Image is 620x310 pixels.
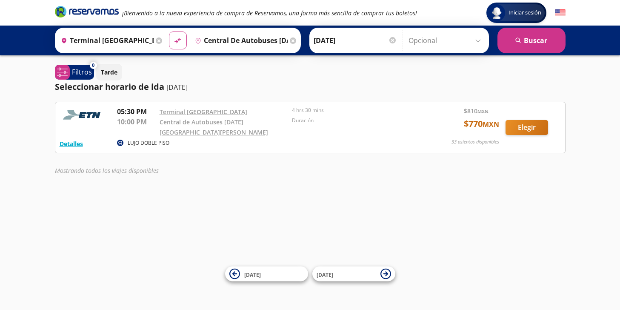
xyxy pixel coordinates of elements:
p: 4 hrs 30 mins [292,106,420,114]
button: Elegir [506,120,548,135]
p: Seleccionar horario de ida [55,80,164,93]
span: [DATE] [317,271,333,278]
p: [DATE] [166,82,188,92]
button: 0Filtros [55,65,94,80]
small: MXN [477,108,489,115]
p: 05:30 PM [117,106,155,117]
button: Tarde [96,64,122,80]
p: 10:00 PM [117,117,155,127]
input: Buscar Destino [191,30,288,51]
button: [DATE] [225,267,308,281]
a: Central de Autobuses [DATE][GEOGRAPHIC_DATA][PERSON_NAME] [160,118,268,136]
span: [DATE] [244,271,261,278]
input: Buscar Origen [57,30,154,51]
button: Detalles [60,139,83,148]
img: RESERVAMOS [60,106,106,123]
button: [DATE] [312,267,395,281]
input: Opcional [409,30,485,51]
em: ¡Bienvenido a la nueva experiencia de compra de Reservamos, una forma más sencilla de comprar tus... [122,9,417,17]
span: Iniciar sesión [505,9,545,17]
button: English [555,8,566,18]
p: LUJO DOBLE PISO [128,139,169,147]
span: 0 [92,62,94,69]
input: Elegir Fecha [314,30,397,51]
p: 33 asientos disponibles [451,138,499,146]
p: Filtros [72,67,92,77]
a: Terminal [GEOGRAPHIC_DATA] [160,108,247,116]
em: Mostrando todos los viajes disponibles [55,166,159,175]
small: MXN [483,120,499,129]
i: Brand Logo [55,5,119,18]
a: Brand Logo [55,5,119,20]
span: $ 770 [464,118,499,130]
span: $ 810 [464,106,489,115]
button: Buscar [497,28,566,53]
p: Tarde [101,68,117,77]
p: Duración [292,117,420,124]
